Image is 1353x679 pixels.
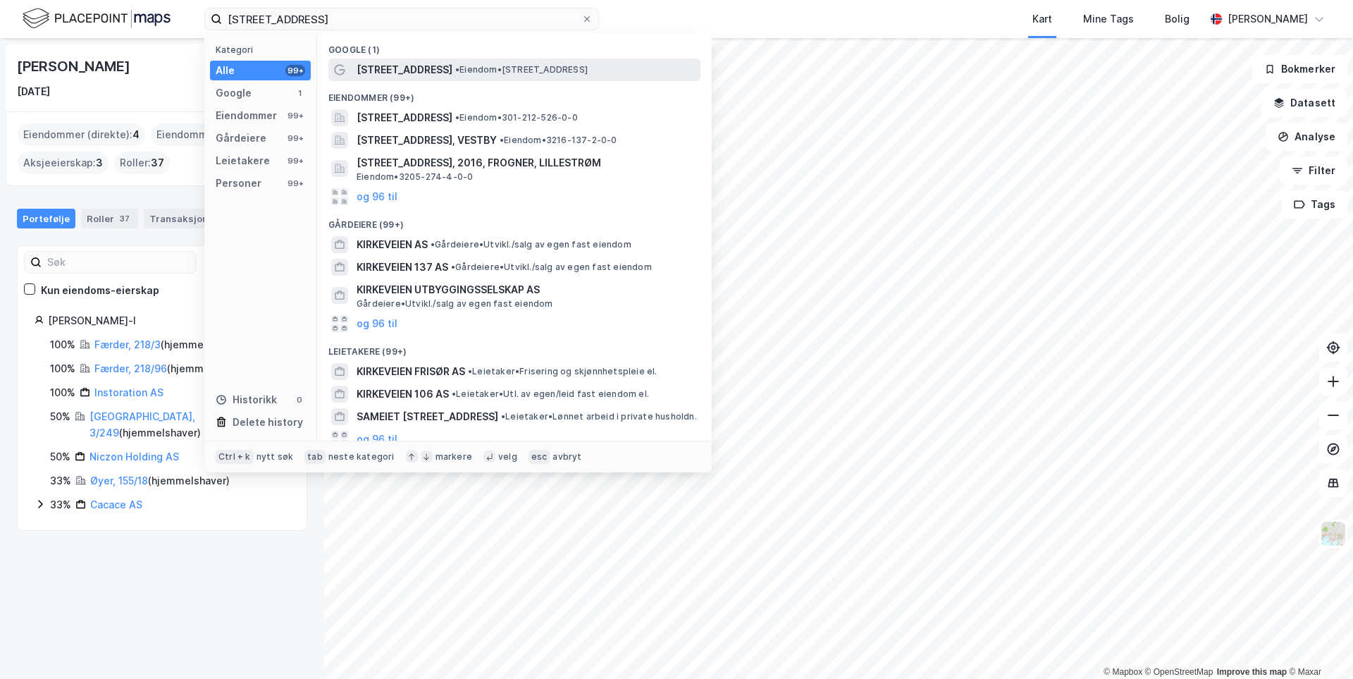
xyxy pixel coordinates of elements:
[1282,190,1347,219] button: Tags
[216,85,252,102] div: Google
[1320,520,1347,547] img: Z
[94,360,249,377] div: ( hjemmelshaver )
[90,498,142,510] a: Cacace AS
[216,175,261,192] div: Personer
[501,411,505,422] span: •
[81,209,138,228] div: Roller
[1104,667,1142,677] a: Mapbox
[50,472,71,489] div: 33%
[357,363,465,380] span: KIRKEVEIEN FRISØR AS
[1261,89,1347,117] button: Datasett
[501,411,697,422] span: Leietaker • Lønnet arbeid i private husholdn.
[317,208,712,233] div: Gårdeiere (99+)
[151,123,301,146] div: Eiendommer (Indirekte) :
[1217,667,1287,677] a: Improve this map
[17,83,50,100] div: [DATE]
[96,154,103,171] span: 3
[89,408,290,442] div: ( hjemmelshaver )
[468,366,657,377] span: Leietaker • Frisering og skjønnhetspleie el.
[117,212,132,226] div: 37
[94,336,242,353] div: ( hjemmelshaver )
[1032,11,1052,27] div: Kart
[357,188,397,205] button: og 96 til
[357,259,448,276] span: KIRKEVEIEN 137 AS
[132,126,140,143] span: 4
[455,112,459,123] span: •
[1266,123,1347,151] button: Analyse
[216,450,254,464] div: Ctrl + k
[294,87,305,99] div: 1
[294,394,305,405] div: 0
[357,61,452,78] span: [STREET_ADDRESS]
[1283,611,1353,679] div: Kontrollprogram for chat
[216,107,277,124] div: Eiendommer
[357,408,498,425] span: SAMEIET [STREET_ADDRESS]
[285,133,305,144] div: 99+
[233,414,303,431] div: Delete history
[222,8,581,30] input: Søk på adresse, matrikkel, gårdeiere, leietakere eller personer
[18,123,145,146] div: Eiendommer (direkte) :
[94,386,163,398] a: Instoration AS
[285,110,305,121] div: 99+
[50,496,71,513] div: 33%
[1252,55,1347,83] button: Bokmerker
[94,338,161,350] a: Færder, 218/3
[455,112,578,123] span: Eiendom • 301-212-526-0-0
[357,386,449,403] span: KIRKEVEIEN 106 AS
[216,130,266,147] div: Gårdeiere
[357,431,397,448] button: og 96 til
[94,362,167,374] a: Færder, 218/96
[357,154,695,171] span: [STREET_ADDRESS], 2016, FROGNER, LILLESTRØM
[357,109,452,126] span: [STREET_ADDRESS]
[500,135,617,146] span: Eiendom • 3216-137-2-0-0
[50,360,75,377] div: 100%
[1280,157,1347,185] button: Filter
[452,389,649,400] span: Leietaker • Utl. av egen/leid fast eiendom el.
[451,262,652,273] span: Gårdeiere • Utvikl./salg av egen fast eiendom
[357,315,397,332] button: og 96 til
[48,312,290,329] div: [PERSON_NAME]-l
[216,62,235,79] div: Alle
[17,55,132,78] div: [PERSON_NAME]
[317,335,712,360] div: Leietakere (99+)
[452,389,456,399] span: •
[216,391,277,408] div: Historikk
[431,239,631,250] span: Gårdeiere • Utvikl./salg av egen fast eiendom
[1145,667,1213,677] a: OpenStreetMap
[144,209,248,228] div: Transaksjoner
[328,451,395,463] div: neste kategori
[50,384,75,401] div: 100%
[1083,11,1134,27] div: Mine Tags
[317,81,712,106] div: Eiendommer (99+)
[42,252,196,273] input: Søk
[17,209,75,228] div: Portefølje
[529,450,550,464] div: esc
[114,152,170,174] div: Roller :
[151,154,164,171] span: 37
[89,410,195,439] a: [GEOGRAPHIC_DATA], 3/249
[455,64,459,75] span: •
[357,281,695,298] span: KIRKEVEIEN UTBYGGINGSSELSKAP AS
[285,178,305,189] div: 99+
[216,44,311,55] div: Kategori
[435,451,472,463] div: markere
[50,408,70,425] div: 50%
[41,282,159,299] div: Kun eiendoms-eierskap
[1165,11,1190,27] div: Bolig
[357,171,473,183] span: Eiendom • 3205-274-4-0-0
[18,152,109,174] div: Aksjeeierskap :
[500,135,504,145] span: •
[285,155,305,166] div: 99+
[89,451,179,463] a: Niczon Holding AS
[1283,611,1353,679] iframe: Chat Widget
[431,239,435,250] span: •
[357,236,428,253] span: KIRKEVEIEN AS
[357,298,553,310] span: Gårdeiere • Utvikl./salg av egen fast eiendom
[451,262,455,272] span: •
[317,33,712,59] div: Google (1)
[304,450,326,464] div: tab
[357,132,497,149] span: [STREET_ADDRESS], VESTBY
[216,152,270,169] div: Leietakere
[90,475,148,487] a: Øyer, 155/18
[285,65,305,76] div: 99+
